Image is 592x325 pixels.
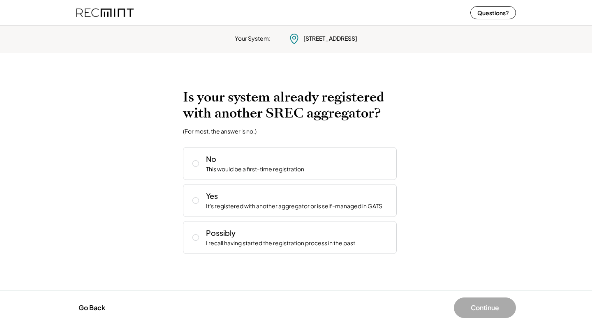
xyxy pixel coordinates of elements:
div: It's registered with another aggregator or is self-managed in GATS [206,202,382,210]
div: This would be a first-time registration [206,165,304,173]
div: No [206,154,216,164]
div: Yes [206,191,218,201]
button: Go Back [76,299,108,317]
div: [STREET_ADDRESS] [303,35,357,43]
h2: Is your system already registered with another SREC aggregator? [183,89,409,121]
div: Your System: [235,35,271,43]
div: Possibly [206,228,236,238]
button: Questions? [470,6,516,19]
button: Continue [454,297,516,318]
div: (For most, the answer is no.) [183,127,257,135]
img: recmint-logotype%403x%20%281%29.jpeg [76,2,134,23]
div: I recall having started the registration process in the past [206,239,355,247]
